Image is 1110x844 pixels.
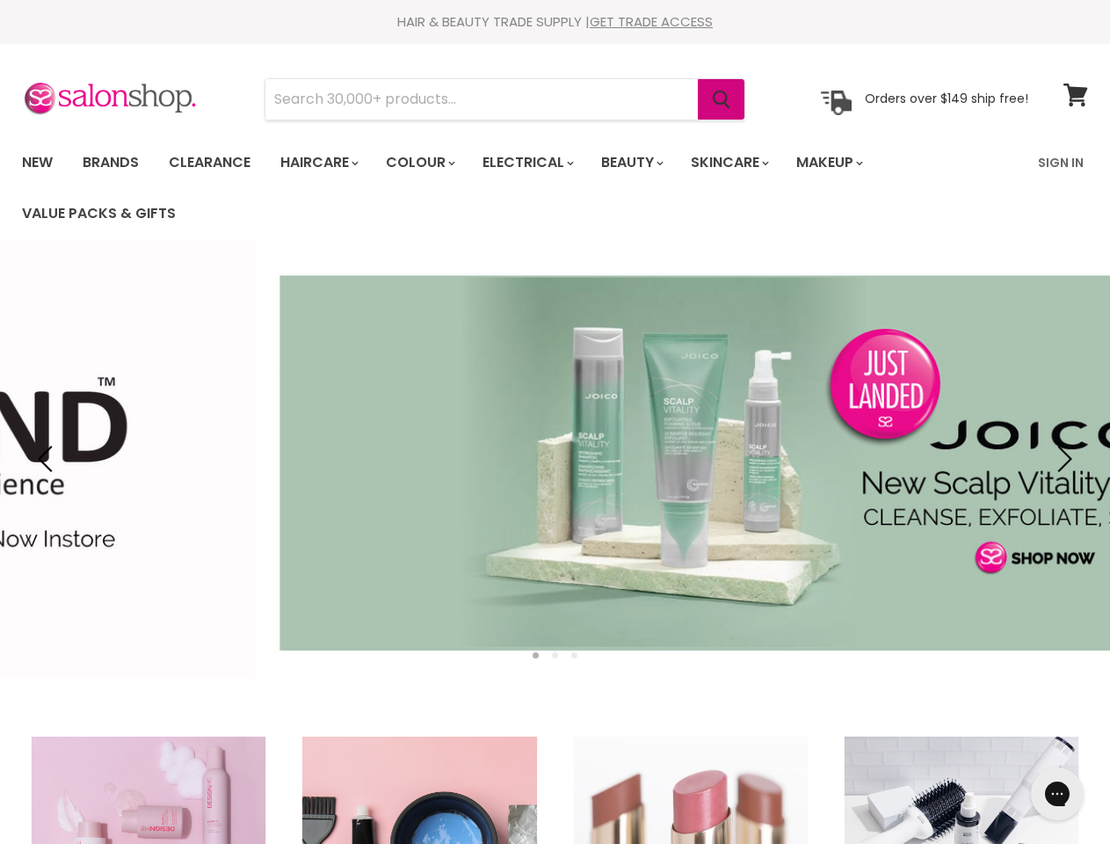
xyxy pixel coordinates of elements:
form: Product [265,78,745,120]
a: Value Packs & Gifts [9,195,189,232]
a: Makeup [783,144,874,181]
iframe: Gorgias live chat messenger [1022,761,1092,826]
a: Haircare [267,144,369,181]
ul: Main menu [9,137,1027,239]
a: Brands [69,144,152,181]
a: Clearance [156,144,264,181]
a: GET TRADE ACCESS [590,12,713,31]
a: Skincare [678,144,780,181]
button: Previous [31,441,66,477]
li: Page dot 3 [571,652,577,658]
a: Electrical [469,144,584,181]
a: New [9,144,66,181]
li: Page dot 1 [533,652,539,658]
li: Page dot 2 [552,652,558,658]
button: Next [1044,441,1079,477]
a: Sign In [1027,144,1094,181]
a: Colour [373,144,466,181]
input: Search [265,79,698,120]
a: Beauty [588,144,674,181]
p: Orders over $149 ship free! [865,91,1028,106]
button: Search [698,79,744,120]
